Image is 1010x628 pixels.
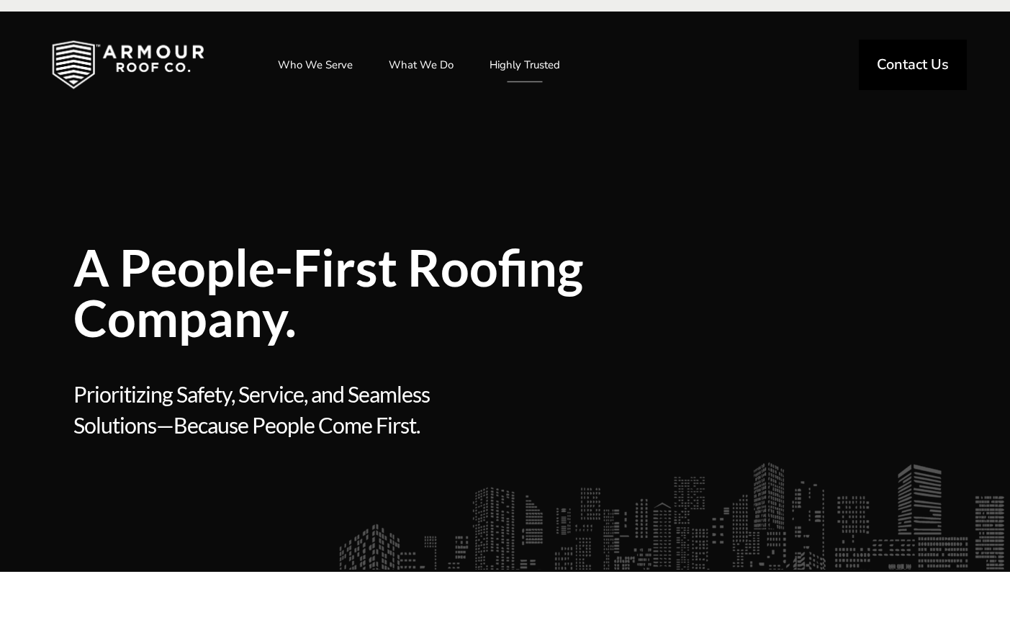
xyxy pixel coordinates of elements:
a: What We Do [374,47,468,83]
span: Prioritizing Safety, Service, and Seamless Solutions—Because People Come First. [73,379,500,514]
span: Contact Us [877,58,949,72]
img: Industrial and Commercial Roofing Company | Armour Roof Co. [29,29,227,101]
a: Highly Trusted [475,47,574,83]
span: A People-First Roofing Company. [73,242,714,343]
a: Who We Serve [263,47,367,83]
a: Contact Us [859,40,967,90]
